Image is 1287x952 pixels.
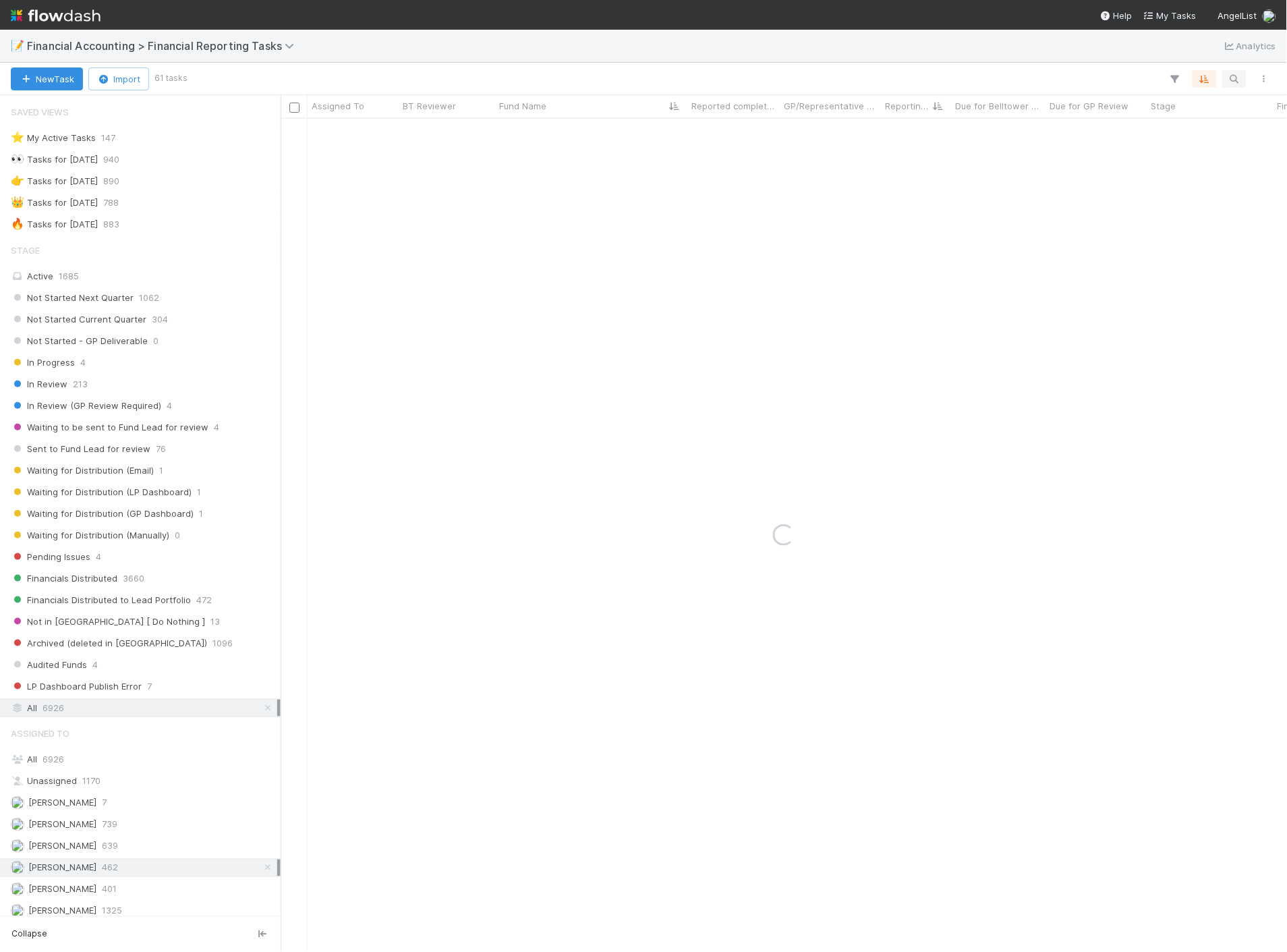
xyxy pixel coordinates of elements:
span: 4 [96,549,101,565]
span: 4 [80,354,86,371]
span: 👑 [11,196,24,208]
span: Due for GP Review [1050,99,1128,113]
span: 1170 [82,773,101,790]
span: [PERSON_NAME] [28,862,96,873]
span: Stage [1151,99,1176,113]
span: 👀 [11,153,24,165]
span: [PERSON_NAME] [28,905,96,916]
span: 788 [103,194,119,211]
span: Waiting for Distribution (Email) [11,462,154,479]
span: 304 [152,311,168,328]
span: Stage [11,237,40,264]
img: logo-inverted-e16ddd16eac7371096b0.svg [11,4,101,27]
span: Not Started Next Quarter [11,289,134,306]
span: Saved Views [11,99,69,125]
img: avatar_e5ec2f5b-afc7-4357-8cf1-2139873d70b1.png [11,883,24,896]
span: Waiting to be sent to Fund Lead for review [11,419,208,436]
button: NewTask [11,67,83,90]
div: Tasks for [DATE] [11,173,98,190]
span: 7 [147,678,152,695]
span: In Progress [11,354,75,371]
div: Tasks for [DATE] [11,216,98,233]
button: Import [88,67,149,90]
span: Pending Issues [11,549,90,565]
img: avatar_705f3a58-2659-4f93-91ad-7a5be837418b.png [11,904,24,918]
span: In Review [11,376,67,393]
span: BT Reviewer [403,99,456,113]
span: 472 [196,592,212,609]
span: 1062 [139,289,159,306]
span: 0 [175,527,180,544]
span: Archived (deleted in [GEOGRAPHIC_DATA]) [11,635,207,652]
span: 4 [167,397,172,414]
span: 883 [103,216,119,233]
span: 1685 [59,271,79,281]
span: 7 [102,795,107,812]
div: Tasks for [DATE] [11,151,98,168]
a: Analytics [1223,38,1276,54]
div: Tasks for [DATE] [11,194,98,211]
span: 213 [73,376,88,393]
img: avatar_c7c7de23-09de-42ad-8e02-7981c37ee075.png [1263,9,1276,23]
span: 739 [102,816,117,833]
span: Waiting for Distribution (LP Dashboard) [11,484,192,501]
span: 147 [101,130,115,146]
span: Assigned To [312,99,364,113]
span: My Tasks [1143,10,1197,21]
span: AngelList [1218,10,1257,21]
input: Toggle All Rows Selected [289,103,299,113]
span: Due for Belltower Review [955,99,1042,113]
span: 76 [156,441,166,457]
span: Waiting for Distribution (GP Dashboard) [11,505,194,522]
span: 940 [103,151,119,168]
span: 1325 [102,903,122,920]
span: [PERSON_NAME] [28,797,96,808]
span: Collapse [11,928,47,941]
span: 462 [102,860,118,876]
div: Active [11,268,277,285]
span: GP/Representative wants to review [784,99,878,113]
span: 👉 [11,175,24,186]
span: 639 [102,838,118,855]
span: 6926 [42,700,64,717]
span: LP Dashboard Publish Error [11,678,142,695]
span: Fund Name [499,99,546,113]
span: [PERSON_NAME] [28,884,96,895]
span: [PERSON_NAME] [28,819,96,830]
span: Financials Distributed [11,570,117,587]
span: ⭐ [11,132,24,143]
span: Reporting Period [885,99,932,113]
div: Unassigned [11,773,277,790]
span: Waiting for Distribution (Manually) [11,527,169,544]
div: All [11,700,277,717]
span: Not Started Current Quarter [11,311,146,328]
div: My Active Tasks [11,130,96,146]
span: Financials Distributed to Lead Portfolio [11,592,191,609]
span: 13 [210,613,220,630]
img: avatar_030f5503-c087-43c2-95d1-dd8963b2926c.png [11,839,24,853]
img: avatar_fee1282a-8af6-4c79-b7c7-bf2cfad99775.png [11,818,24,831]
span: [PERSON_NAME] [28,841,96,851]
img: avatar_c7c7de23-09de-42ad-8e02-7981c37ee075.png [11,861,24,874]
span: 6926 [42,754,64,765]
span: 🔥 [11,218,24,229]
span: 4 [214,419,219,436]
span: 0 [153,333,159,349]
div: All [11,752,277,768]
a: My Tasks [1143,9,1197,22]
span: 📝 [11,40,24,51]
span: Assigned To [11,721,69,748]
div: Help [1100,9,1133,22]
span: Audited Funds [11,656,87,673]
span: 1 [199,505,203,522]
span: Not Started - GP Deliverable [11,333,148,349]
span: 1096 [212,635,233,652]
span: Not in [GEOGRAPHIC_DATA] [ Do Nothing ] [11,613,205,630]
span: Sent to Fund Lead for review [11,441,150,457]
span: 4 [92,656,98,673]
span: 1 [197,484,201,501]
img: avatar_17610dbf-fae2-46fa-90b6-017e9223b3c9.png [11,796,24,810]
span: Financial Accounting > Financial Reporting Tasks [27,39,301,53]
span: 3660 [123,570,144,587]
span: 401 [102,881,117,898]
